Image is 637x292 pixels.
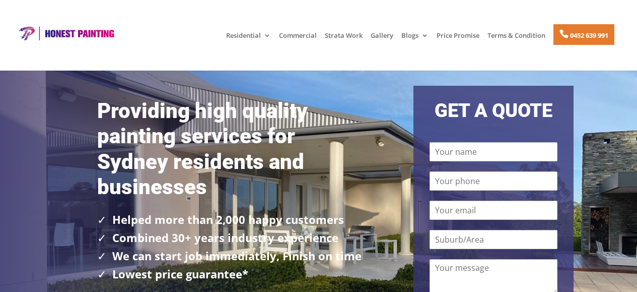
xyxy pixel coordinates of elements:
[112,212,344,227] strong: Helped more than 2,000 happy customers
[112,230,338,245] strong: Combined 30+ years industry experience
[15,26,117,41] img: Honest Painting
[112,266,248,281] strong: Lowest price guarantee*
[413,101,573,125] h2: GET A QUOTE
[430,201,557,220] input: Your email
[430,171,557,191] input: Your phone
[553,24,614,45] a: 0452 639 991
[487,32,545,49] a: Terms & Condition
[112,248,362,263] strong: We can start job immediately, Finish on time
[226,32,271,49] a: Residential
[279,32,317,49] a: Commercial
[97,98,365,205] h1: Providing high quality painting services for Sydney residents and businesses
[401,32,429,49] a: Blogs
[430,142,557,161] input: Your name
[430,230,557,249] input: Suburb/Area
[437,32,479,49] a: Price Promise
[325,32,363,49] a: Strata Work
[371,32,393,49] a: Gallery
